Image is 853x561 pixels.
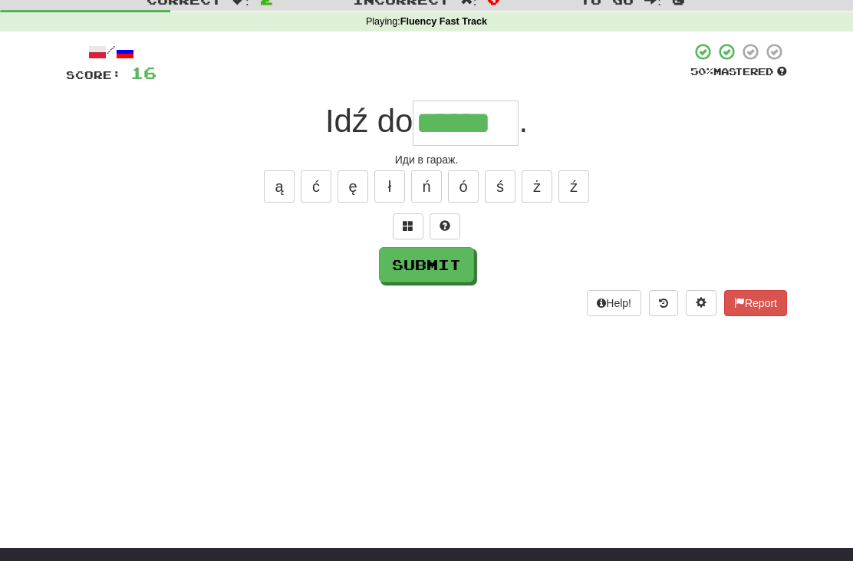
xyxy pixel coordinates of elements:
button: Submit [379,247,474,282]
button: ą [264,170,295,203]
button: ń [411,170,442,203]
div: / [66,42,156,61]
span: 16 [130,63,156,82]
span: . [519,103,528,139]
button: ś [485,170,515,203]
div: Иди в гараж. [66,152,787,167]
button: ę [338,170,368,203]
button: Help! [587,290,641,316]
button: Single letter hint - you only get 1 per sentence and score half the points! alt+h [430,213,460,239]
span: Idź do [325,103,413,139]
button: ź [558,170,589,203]
span: 50 % [690,65,713,78]
button: Report [724,290,787,316]
button: Switch sentence to multiple choice alt+p [393,213,423,239]
span: Score: [66,68,121,81]
strong: Fluency Fast Track [400,16,487,27]
button: ż [522,170,552,203]
button: ł [374,170,405,203]
button: Round history (alt+y) [649,290,678,316]
button: ó [448,170,479,203]
div: Mastered [690,65,787,79]
button: ć [301,170,331,203]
